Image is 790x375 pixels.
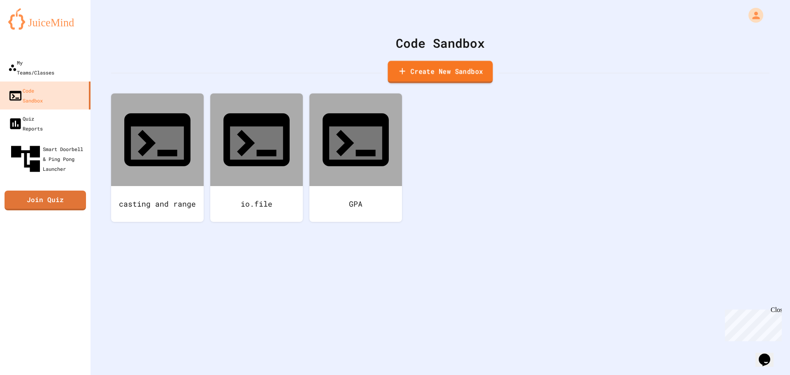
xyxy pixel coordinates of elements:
[210,186,303,222] div: io.file
[309,93,402,222] a: GPA
[740,6,765,25] div: My Account
[388,61,493,84] a: Create New Sandbox
[309,186,402,222] div: GPA
[8,58,54,77] div: My Teams/Classes
[111,186,204,222] div: casting and range
[5,191,86,210] a: Join Quiz
[8,86,43,105] div: Code Sandbox
[210,93,303,222] a: io.file
[3,3,57,52] div: Chat with us now!Close
[111,93,204,222] a: casting and range
[8,114,43,133] div: Quiz Reports
[8,142,87,176] div: Smart Doorbell & Ping Pong Launcher
[111,34,769,52] div: Code Sandbox
[8,8,82,30] img: logo-orange.svg
[755,342,782,367] iframe: chat widget
[722,306,782,341] iframe: chat widget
